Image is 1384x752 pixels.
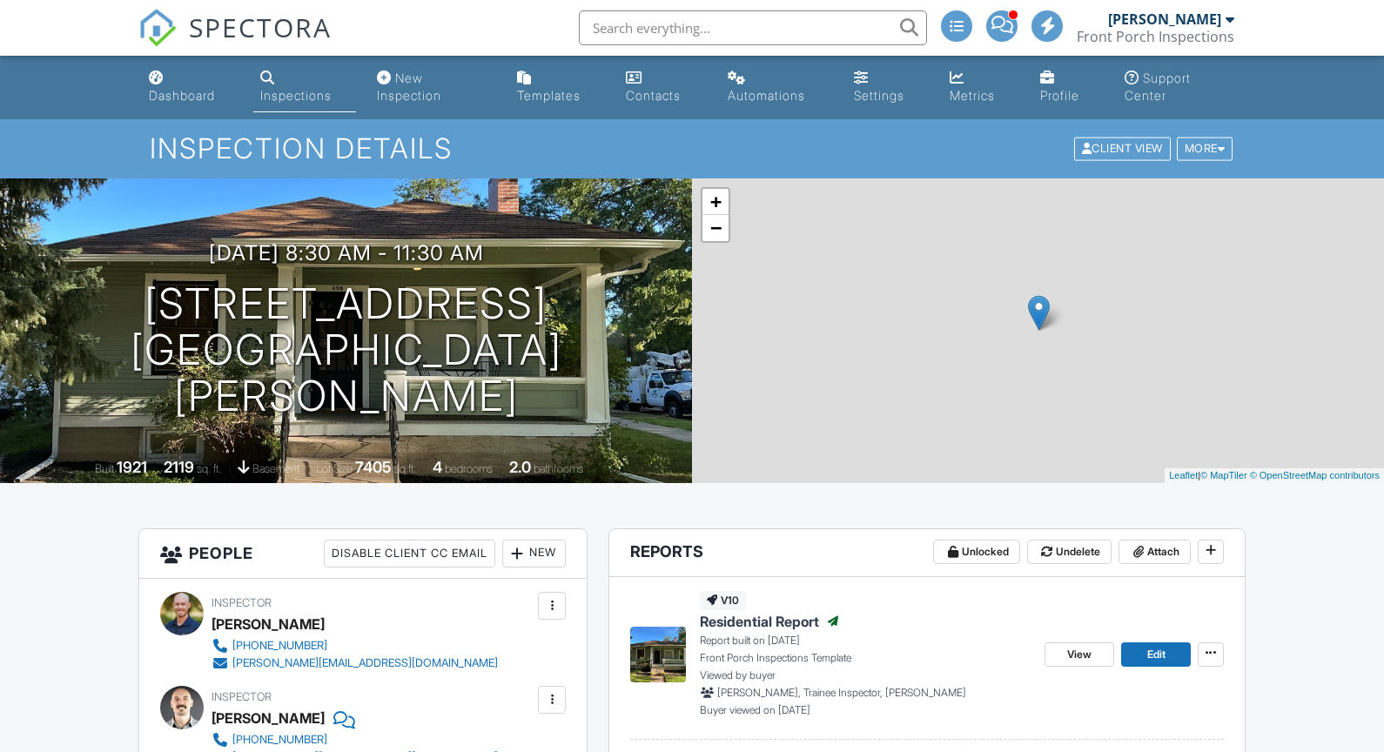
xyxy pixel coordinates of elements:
a: Zoom in [702,189,729,215]
a: SPECTORA [138,23,332,60]
a: [PHONE_NUMBER] [212,637,498,655]
a: [PHONE_NUMBER] [212,731,498,749]
span: Built [95,462,114,475]
div: Templates [517,88,581,103]
span: Inspector [212,690,272,703]
div: Automations [728,88,805,103]
span: Lot Size [316,462,353,475]
div: 2119 [164,458,194,476]
div: 2.0 [509,458,531,476]
a: Automations (Advanced) [721,63,833,112]
div: Contacts [626,88,681,103]
div: [PERSON_NAME] [1108,10,1221,28]
div: Profile [1040,88,1079,103]
div: 4 [433,458,442,476]
span: SPECTORA [189,9,332,45]
div: [PERSON_NAME] [212,611,325,637]
span: sq.ft. [394,462,416,475]
div: More [1177,138,1233,161]
span: Inspector [212,596,272,609]
div: New Inspection [377,70,441,103]
div: Support Center [1125,70,1191,103]
div: 7405 [355,458,392,476]
div: [PHONE_NUMBER] [232,639,327,653]
div: New [502,540,566,567]
div: [PERSON_NAME] [212,705,325,731]
a: Contacts [619,63,707,112]
a: Company Profile [1033,63,1104,112]
h3: People [139,529,587,579]
a: Inspections [253,63,356,112]
div: Dashboard [149,88,215,103]
div: Disable Client CC Email [324,540,495,567]
div: 1921 [117,458,147,476]
div: Inspections [260,88,332,103]
div: Settings [854,88,904,103]
a: Support Center [1118,63,1242,112]
div: Front Porch Inspections [1077,28,1234,45]
div: [PHONE_NUMBER] [232,733,327,747]
a: Zoom out [702,215,729,241]
img: The Best Home Inspection Software - Spectora [138,9,177,47]
h3: [DATE] 8:30 am - 11:30 am [209,241,484,265]
div: Client View [1074,138,1171,161]
div: [PERSON_NAME][EMAIL_ADDRESS][DOMAIN_NAME] [232,656,498,670]
a: Client View [1072,141,1175,154]
h1: [STREET_ADDRESS] [GEOGRAPHIC_DATA][PERSON_NAME] [28,281,664,419]
a: Dashboard [142,63,239,112]
h1: Inspection Details [150,133,1234,164]
a: © MapTiler [1200,470,1247,480]
a: © OpenStreetMap contributors [1250,470,1380,480]
span: sq. ft. [197,462,221,475]
a: Leaflet [1169,470,1198,480]
a: Templates [510,63,605,112]
div: | [1165,468,1384,483]
span: basement [252,462,299,475]
span: bedrooms [445,462,493,475]
a: Settings [847,63,929,112]
input: Search everything... [579,10,927,45]
a: Metrics [943,63,1019,112]
a: New Inspection [370,63,497,112]
div: Metrics [950,88,995,103]
span: bathrooms [534,462,583,475]
a: [PERSON_NAME][EMAIL_ADDRESS][DOMAIN_NAME] [212,655,498,672]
